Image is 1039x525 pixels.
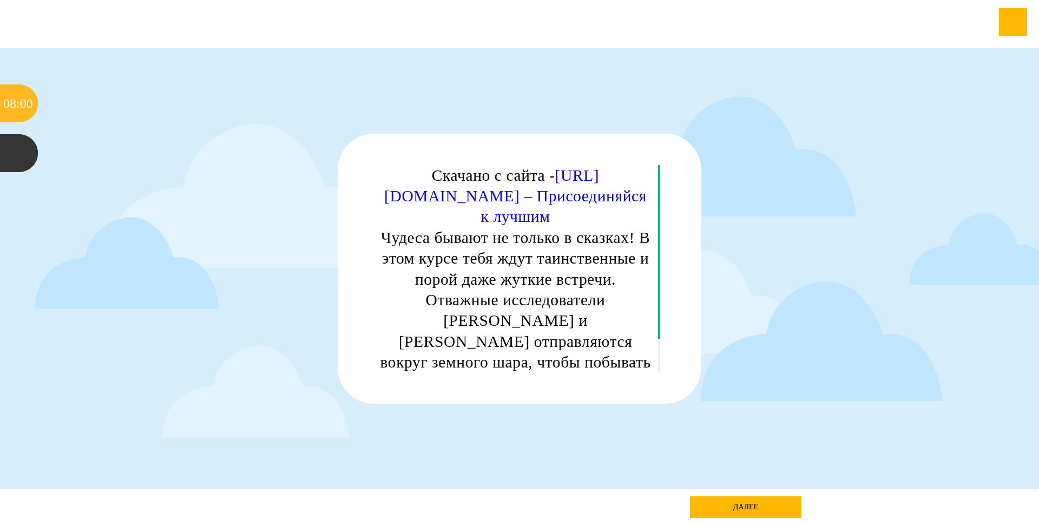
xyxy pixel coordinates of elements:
[379,165,652,227] p: Скачано с сайта -
[661,143,692,174] div: Нажми на ГЛАЗ, чтобы скрыть текст и посмотреть картинку полностью
[690,496,801,518] a: далее
[379,165,652,456] div: Чудеса бывают не только в сказках! В этом курсе тебя ждут таинственные и порой даже жуткие встреч...
[20,84,33,122] div: 00
[3,84,16,122] div: 08
[16,84,20,122] div: :
[384,167,647,226] a: [URL][DOMAIN_NAME] – Присоединяйся к лучшим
